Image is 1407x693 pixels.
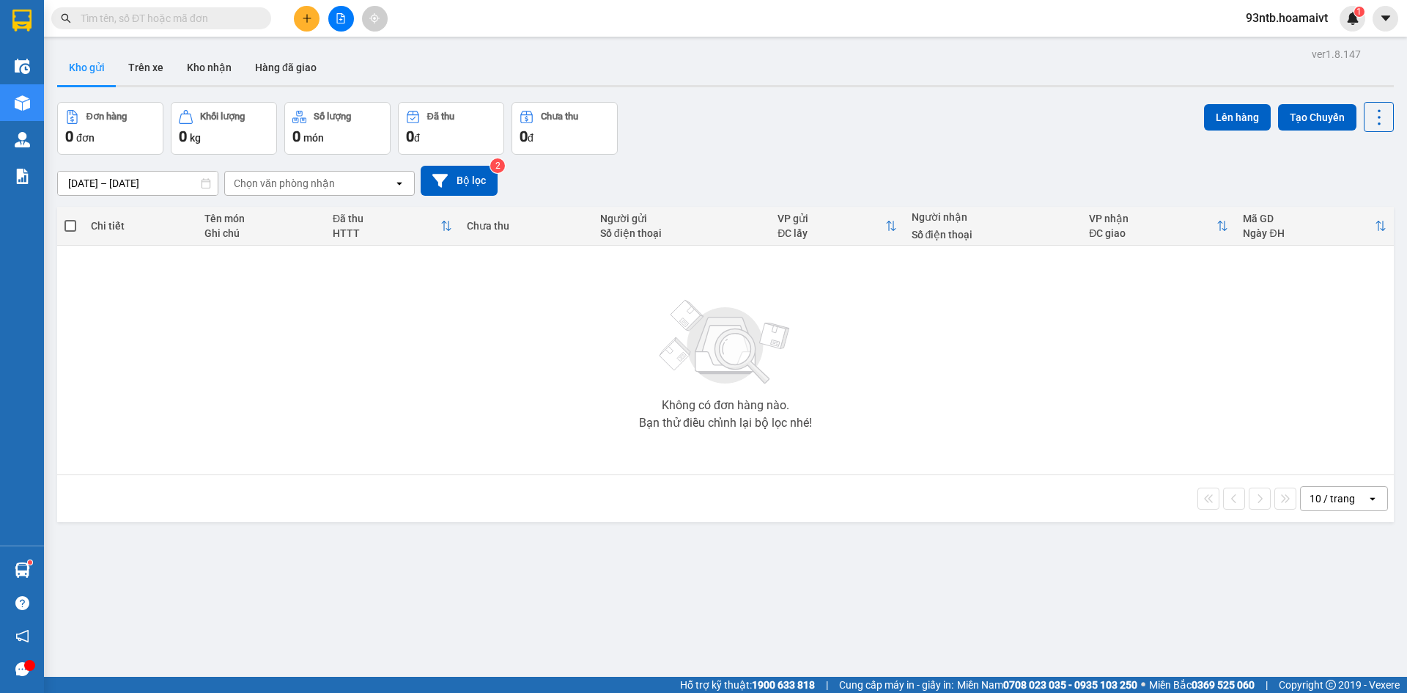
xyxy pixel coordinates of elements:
[336,13,346,23] span: file-add
[117,50,175,85] button: Trên xe
[58,172,218,195] input: Select a date range.
[1089,227,1216,239] div: ĐC giao
[333,213,440,224] div: Đã thu
[171,102,277,155] button: Khối lượng0kg
[1082,207,1236,246] th: Toggle SortBy
[314,111,351,122] div: Số lượng
[179,128,187,145] span: 0
[1236,207,1393,246] th: Toggle SortBy
[1003,679,1137,691] strong: 0708 023 035 - 0935 103 250
[1278,104,1356,131] button: Tạo Chuyến
[600,213,764,224] div: Người gửi
[234,176,335,191] div: Chọn văn phòng nhận
[190,132,201,144] span: kg
[91,220,189,232] div: Chi tiết
[294,6,320,32] button: plus
[528,132,533,144] span: đ
[467,220,586,232] div: Chưa thu
[427,111,454,122] div: Đã thu
[600,227,764,239] div: Số điện thoại
[15,562,30,578] img: warehouse-icon
[284,102,391,155] button: Số lượng0món
[302,13,312,23] span: plus
[394,177,405,189] svg: open
[325,207,459,246] th: Toggle SortBy
[328,6,354,32] button: file-add
[912,229,1075,241] div: Số điện thoại
[1379,12,1392,25] span: caret-down
[1346,12,1359,25] img: icon-new-feature
[15,59,30,74] img: warehouse-icon
[520,128,528,145] span: 0
[200,111,245,122] div: Khối lượng
[12,10,32,32] img: logo-vxr
[1326,680,1336,690] span: copyright
[15,169,30,184] img: solution-icon
[1310,491,1355,506] div: 10 / trang
[512,102,618,155] button: Chưa thu0đ
[778,227,885,239] div: ĐC lấy
[362,6,388,32] button: aim
[15,662,29,676] span: message
[333,227,440,239] div: HTTT
[1243,227,1374,239] div: Ngày ĐH
[28,560,32,565] sup: 1
[57,50,117,85] button: Kho gửi
[770,207,904,246] th: Toggle SortBy
[1243,213,1374,224] div: Mã GD
[292,128,300,145] span: 0
[65,128,73,145] span: 0
[57,102,163,155] button: Đơn hàng0đơn
[639,417,812,429] div: Bạn thử điều chỉnh lại bộ lọc nhé!
[1373,6,1398,32] button: caret-down
[1204,104,1271,131] button: Lên hàng
[912,211,1075,223] div: Người nhận
[15,95,30,111] img: warehouse-icon
[1367,493,1378,505] svg: open
[76,132,95,144] span: đơn
[752,679,815,691] strong: 1900 633 818
[778,213,885,224] div: VP gửi
[414,132,420,144] span: đ
[1312,46,1361,62] div: ver 1.8.147
[81,10,254,26] input: Tìm tên, số ĐT hoặc mã đơn
[1356,7,1362,17] span: 1
[175,50,243,85] button: Kho nhận
[1234,9,1340,27] span: 93ntb.hoamaivt
[957,677,1137,693] span: Miền Nam
[1192,679,1255,691] strong: 0369 525 060
[369,13,380,23] span: aim
[15,629,29,643] span: notification
[421,166,498,196] button: Bộ lọc
[303,132,324,144] span: món
[204,227,318,239] div: Ghi chú
[15,132,30,147] img: warehouse-icon
[541,111,578,122] div: Chưa thu
[662,400,789,411] div: Không có đơn hàng nào.
[1141,682,1145,688] span: ⚪️
[1266,677,1268,693] span: |
[1354,7,1364,17] sup: 1
[839,677,953,693] span: Cung cấp máy in - giấy in:
[61,13,71,23] span: search
[1149,677,1255,693] span: Miền Bắc
[490,158,505,173] sup: 2
[406,128,414,145] span: 0
[398,102,504,155] button: Đã thu0đ
[243,50,328,85] button: Hàng đã giao
[826,677,828,693] span: |
[86,111,127,122] div: Đơn hàng
[680,677,815,693] span: Hỗ trợ kỹ thuật:
[15,596,29,610] span: question-circle
[204,213,318,224] div: Tên món
[1089,213,1216,224] div: VP nhận
[652,291,799,394] img: svg+xml;base64,PHN2ZyBjbGFzcz0ibGlzdC1wbHVnX19zdmciIHhtbG5zPSJodHRwOi8vd3d3LnczLm9yZy8yMDAwL3N2Zy...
